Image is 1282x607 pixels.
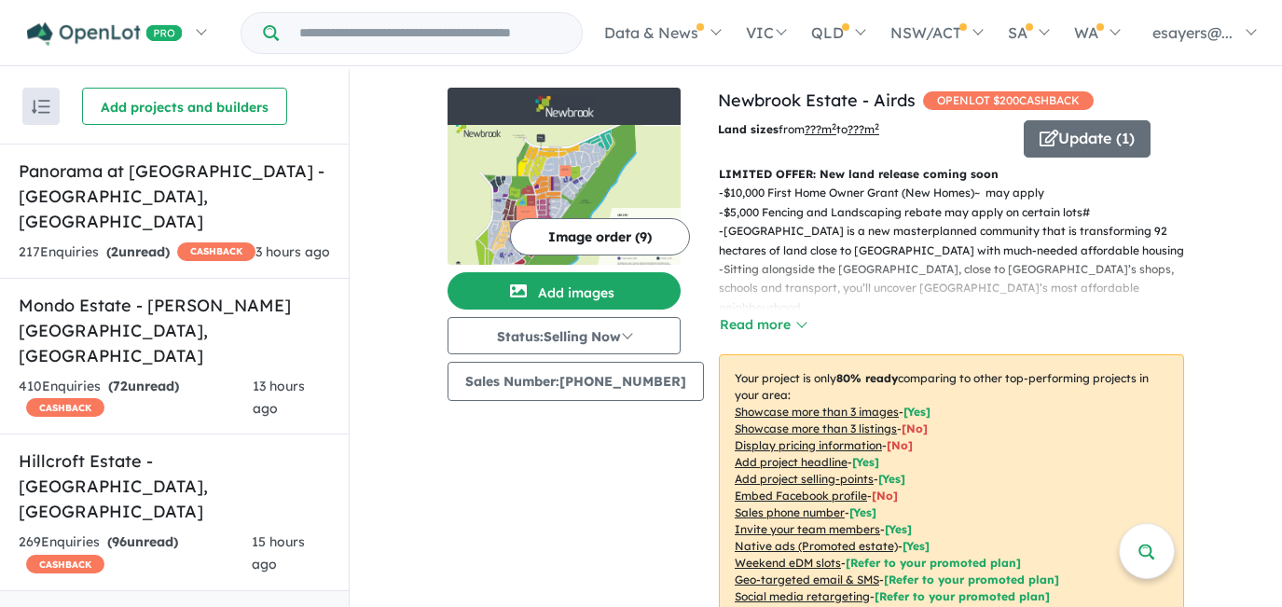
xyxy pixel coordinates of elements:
span: 13 hours ago [253,378,305,417]
u: Showcase more than 3 images [735,405,899,419]
u: Geo-targeted email & SMS [735,573,879,586]
u: Add project headline [735,455,848,469]
h5: Panorama at [GEOGRAPHIC_DATA] - [GEOGRAPHIC_DATA] , [GEOGRAPHIC_DATA] [19,159,330,234]
b: 80 % ready [836,371,898,385]
button: Add images [448,272,681,310]
p: - Sitting alongside the [GEOGRAPHIC_DATA], close to [GEOGRAPHIC_DATA]’s shops, schools and transp... [719,260,1199,317]
p: from [718,120,1010,139]
span: [ Yes ] [878,472,905,486]
u: ??? m [805,122,836,136]
span: to [836,122,879,136]
span: 3 hours ago [255,243,330,260]
u: ???m [848,122,879,136]
span: [ No ] [902,421,928,435]
u: Showcase more than 3 listings [735,421,897,435]
img: Newbrook Estate - Airds Logo [455,95,673,117]
u: Native ads (Promoted estate) [735,539,898,553]
span: [ No ] [887,438,913,452]
u: Social media retargeting [735,589,870,603]
button: Status:Selling Now [448,317,681,354]
span: CASHBACK [26,398,104,417]
div: 410 Enquir ies [19,376,253,421]
strong: ( unread) [108,378,179,394]
img: Openlot PRO Logo White [27,22,183,46]
p: - $10,000 First Home Owner Grant (New Homes)~ may apply [719,184,1199,202]
button: Add projects and builders [82,88,287,125]
u: Invite your team members [735,522,880,536]
span: 72 [113,378,128,394]
h5: Hillcroft Estate - [GEOGRAPHIC_DATA] , [GEOGRAPHIC_DATA] [19,448,330,524]
span: [ Yes ] [885,522,912,536]
a: Newbrook Estate - Airds LogoNewbrook Estate - Airds [448,88,681,265]
button: Update (1) [1024,120,1151,158]
button: Image order (9) [510,218,690,255]
button: Sales Number:[PHONE_NUMBER] [448,362,704,401]
span: [Refer to your promoted plan] [846,556,1021,570]
span: [Refer to your promoted plan] [875,589,1050,603]
u: Embed Facebook profile [735,489,867,503]
span: [ Yes ] [903,405,930,419]
u: Add project selling-points [735,472,874,486]
p: - [GEOGRAPHIC_DATA] is a new masterplanned community that is transforming 92 hectares of land clo... [719,222,1199,260]
input: Try estate name, suburb, builder or developer [283,13,578,53]
span: [ No ] [872,489,898,503]
span: CASHBACK [177,242,255,261]
div: 217 Enquir ies [19,241,255,264]
span: esayers@... [1152,23,1233,42]
span: [ Yes ] [849,505,876,519]
img: sort.svg [32,100,50,114]
div: 269 Enquir ies [19,531,252,576]
span: 15 hours ago [252,533,305,573]
span: [Yes] [903,539,930,553]
span: 96 [112,533,127,550]
img: Newbrook Estate - Airds [448,125,681,265]
u: Weekend eDM slots [735,556,841,570]
sup: 2 [875,121,879,131]
p: - $5,000 Fencing and Landscaping rebate may apply on certain lots# [719,203,1199,222]
u: Sales phone number [735,505,845,519]
strong: ( unread) [106,243,170,260]
p: LIMITED OFFER: New land release coming soon [719,165,1184,184]
h5: Mondo Estate - [PERSON_NAME][GEOGRAPHIC_DATA] , [GEOGRAPHIC_DATA] [19,293,330,368]
span: [Refer to your promoted plan] [884,573,1059,586]
u: Display pricing information [735,438,882,452]
a: Newbrook Estate - Airds [718,90,916,111]
button: Read more [719,314,806,336]
strong: ( unread) [107,533,178,550]
span: CASHBACK [26,555,104,573]
sup: 2 [832,121,836,131]
span: 2 [111,243,118,260]
span: [ Yes ] [852,455,879,469]
span: OPENLOT $ 200 CASHBACK [923,91,1094,110]
b: Land sizes [718,122,779,136]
